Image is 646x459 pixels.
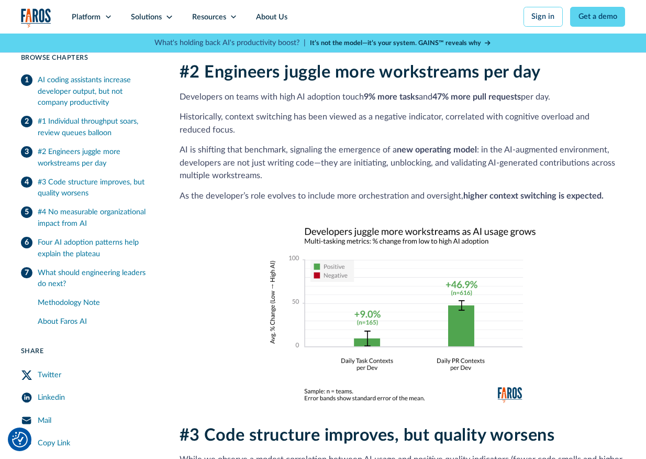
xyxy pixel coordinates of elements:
a: #4 No measurable organizational impact from AI [21,203,158,233]
img: Revisit consent button [12,432,28,447]
div: #4 No measurable organizational impact from AI [38,206,158,229]
p: What's holding back AI's productivity boost? | [154,37,306,49]
div: Browse Chapters [21,53,157,63]
div: Methodology Note [38,297,158,309]
div: Copy Link [38,437,70,449]
p: As the developer’s role evolves to include more orchestration and oversight, [180,190,625,202]
a: LinkedIn Share [21,386,157,409]
a: home [21,8,51,28]
div: Twitter [38,369,61,381]
button: Cookie Settings [12,432,28,447]
a: About Faros AI [38,312,158,331]
a: Twitter Share [21,364,157,386]
div: Platform [72,12,101,23]
strong: new operating model [397,146,477,154]
div: Solutions [131,12,162,23]
a: Methodology Note [38,293,158,312]
div: Linkedin [38,392,65,403]
a: #1 Individual throughput soars, review queues balloon [21,112,158,143]
p: Historically, context switching has been viewed as a negative indicator, correlated with cognitiv... [180,111,625,136]
img: Logo of the analytics and reporting company Faros. [21,8,51,28]
strong: higher context switching is expected. [463,192,604,200]
div: Share [21,346,157,356]
div: Resources [192,12,226,23]
a: What should engineering leaders do next? [21,263,158,293]
strong: 9% more tasks [364,93,419,101]
div: #1 Individual throughput soars, review queues balloon [38,116,158,138]
a: Sign in [524,7,563,27]
a: #2 Engineers juggle more workstreams per day [21,142,158,172]
div: #2 Engineers juggle more workstreams per day [38,146,158,168]
p: AI is shifting that benchmark, signaling the emergence of a : in the AI-augmented environment, de... [180,144,625,182]
a: #3 Code structure improves, but quality worsens [21,172,158,203]
div: #3 Code structure improves, but quality worsens [38,176,158,199]
a: Copy Link [21,432,157,454]
a: Mail Share [21,409,157,431]
div: Four AI adoption patterns help explain the plateau [38,236,158,259]
p: Developers on teams with high AI adoption touch and per day. [180,91,625,103]
div: AI coding assistants increase developer output, but not company productivity [38,74,158,108]
strong: 47% more pull requests [432,93,521,101]
div: What should engineering leaders do next? [38,267,158,289]
div: About Faros AI [38,316,158,327]
a: AI coding assistants increase developer output, but not company productivity [21,70,158,112]
a: Four AI adoption patterns help explain the plateau [21,233,158,263]
strong: It’s not the model—it’s your system. GAINS™ reveals why [310,40,481,46]
h2: #2 Engineers juggle more workstreams per day [180,62,625,83]
a: Get a demo [570,7,625,27]
div: Mail [38,414,51,426]
a: It’s not the model—it’s your system. GAINS™ reveals why [310,38,492,48]
h2: #3 Code structure improves, but quality worsens [180,425,625,446]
